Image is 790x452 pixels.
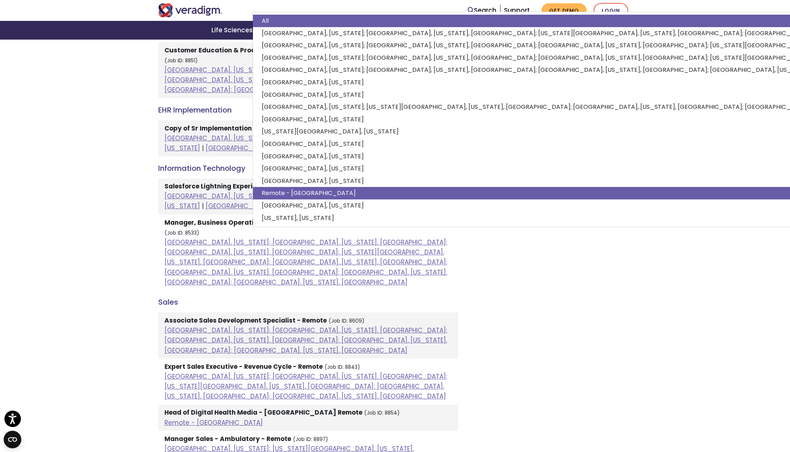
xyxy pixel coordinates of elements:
[164,134,452,152] a: [GEOGRAPHIC_DATA], [US_STATE]
[158,164,458,173] h4: Information Technology
[164,362,323,371] strong: Expert Sales Executive - Revenue Cycle - Remote
[541,3,587,18] a: Get Demo
[158,106,458,114] h4: EHR Implementation
[504,6,530,15] a: Support
[164,134,269,143] a: [GEOGRAPHIC_DATA], [US_STATE]
[293,436,328,443] small: (Job ID: 8897)
[206,202,310,210] a: [GEOGRAPHIC_DATA], [US_STATE]
[164,238,447,287] a: [GEOGRAPHIC_DATA], [US_STATE]; [GEOGRAPHIC_DATA], [US_STATE], [GEOGRAPHIC_DATA]; [GEOGRAPHIC_DATA...
[164,372,447,401] a: [GEOGRAPHIC_DATA], [US_STATE]; [GEOGRAPHIC_DATA], [US_STATE], [GEOGRAPHIC_DATA]; [US_STATE][GEOGR...
[202,144,204,152] span: |
[202,202,204,210] span: |
[203,21,264,40] a: Life Sciences
[164,316,327,325] strong: Associate Sales Development Specialist - Remote
[4,431,21,448] button: Open CMP widget
[164,57,198,64] small: (Job ID: 8851)
[164,192,269,201] a: [GEOGRAPHIC_DATA], [US_STATE]
[164,66,447,94] a: [GEOGRAPHIC_DATA], [US_STATE]; [GEOGRAPHIC_DATA], [US_STATE], [GEOGRAPHIC_DATA]; [GEOGRAPHIC_DATA...
[325,364,360,371] small: (Job ID: 8843)
[164,229,199,236] small: (Job ID: 8533)
[158,298,458,306] h4: Sales
[164,408,362,417] strong: Head of Digital Health Media - [GEOGRAPHIC_DATA] Remote
[364,409,400,416] small: (Job ID: 8854)
[468,5,496,15] a: Search
[329,317,365,324] small: (Job ID: 8609)
[594,3,628,18] a: Login
[206,144,310,152] a: [GEOGRAPHIC_DATA], [US_STATE]
[158,3,222,17] img: Veradigm logo
[164,326,447,354] a: [GEOGRAPHIC_DATA], [US_STATE]; [GEOGRAPHIC_DATA], [US_STATE], [GEOGRAPHIC_DATA]; [GEOGRAPHIC_DATA...
[164,418,263,427] a: Remote - [GEOGRAPHIC_DATA]
[164,434,291,443] strong: Manager Sales - Ambulatory - Remote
